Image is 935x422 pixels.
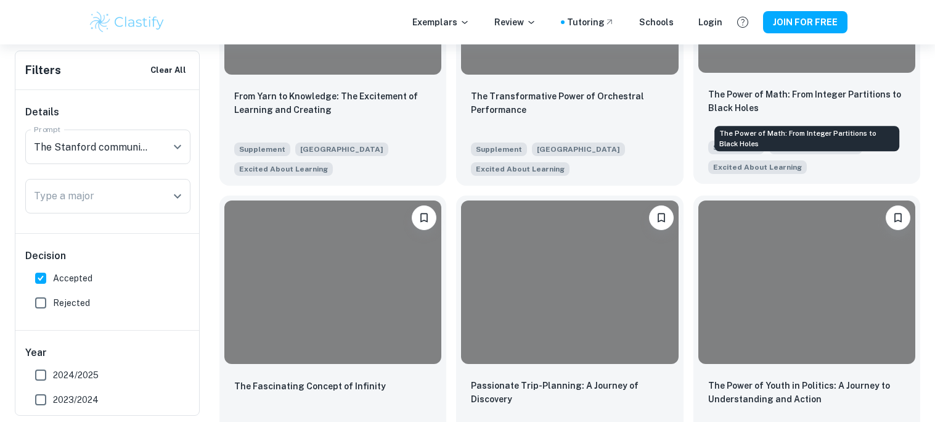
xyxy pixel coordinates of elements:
span: [GEOGRAPHIC_DATA] [295,143,388,156]
h6: Filters [25,62,61,79]
span: 2023/2024 [53,393,99,407]
span: Accepted [53,271,92,285]
button: Open [169,138,186,155]
p: The Power of Youth in Politics: A Journey to Understanding and Action [708,379,905,406]
h6: Decision [25,249,190,263]
button: Open [169,188,186,205]
button: Please log in to bookmark exemplars [412,205,436,230]
button: Please log in to bookmark exemplars [886,205,910,230]
p: The Fascinating Concept of Infinity [234,379,386,393]
span: Excited About Learning [476,163,565,175]
span: [GEOGRAPHIC_DATA] [532,143,625,156]
span: The Stanford community is deeply curious and driven to learn in and out of the classroom. Reflect... [471,161,570,176]
span: Rejected [53,296,90,310]
p: Exemplars [412,15,470,29]
h6: Year [25,345,190,360]
span: 2024/2025 [53,368,99,382]
button: JOIN FOR FREE [763,11,847,33]
p: The Transformative Power of Orchestral Performance [471,89,668,117]
span: Supplement [234,143,290,156]
button: Clear All [147,61,189,80]
span: The Stanford community is deeply curious and driven to learn in and out of the classroom. Reflect... [708,159,807,174]
span: Supplement [708,141,764,154]
button: Help and Feedback [732,12,753,33]
p: Review [494,15,536,29]
label: Prompt [34,124,61,134]
img: Clastify logo [88,10,166,35]
span: Excited About Learning [239,163,328,175]
p: From Yarn to Knowledge: The Excitement of Learning and Creating [234,89,431,117]
span: Excited About Learning [713,162,802,173]
div: The Power of Math: From Integer Partitions to Black Holes [714,126,899,151]
p: Passionate Trip-Planning: A Journey of Discovery [471,379,668,406]
h6: Details [25,105,190,120]
span: Supplement [471,143,527,156]
a: Login [698,15,722,29]
p: The Power of Math: From Integer Partitions to Black Holes [708,88,905,115]
button: Please log in to bookmark exemplars [649,205,674,230]
a: Schools [639,15,674,29]
span: The Stanford community is deeply curious and driven to learn in and out of the classroom. Reflect... [234,161,333,176]
a: Tutoring [567,15,614,29]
